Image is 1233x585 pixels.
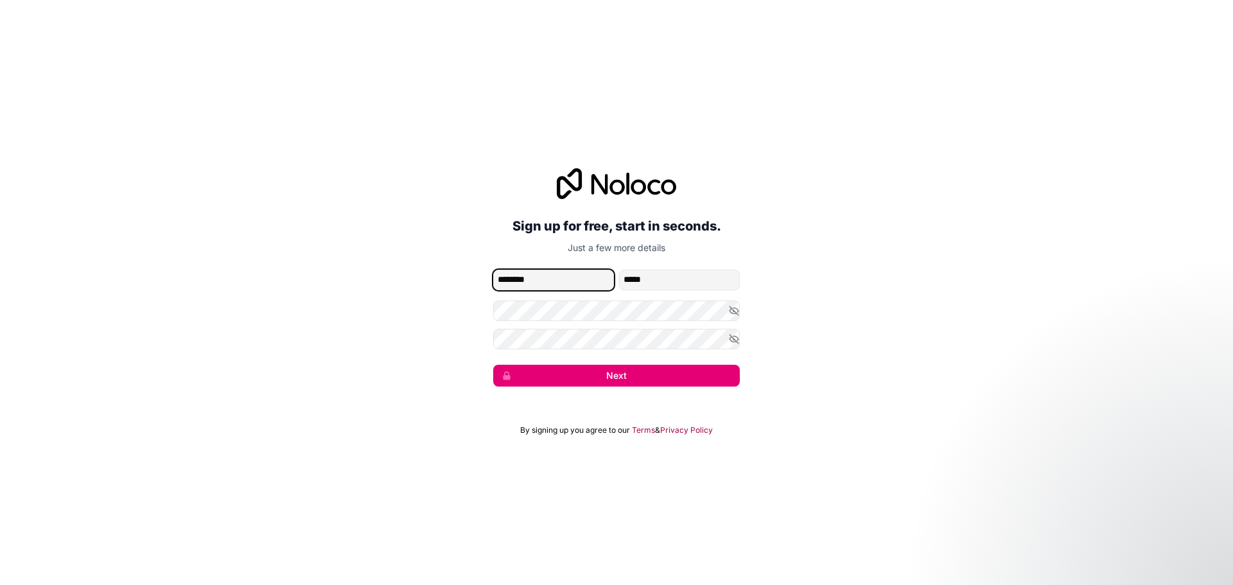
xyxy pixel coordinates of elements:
[660,425,713,435] a: Privacy Policy
[520,425,630,435] span: By signing up you agree to our
[493,214,740,238] h2: Sign up for free, start in seconds.
[493,329,740,349] input: Confirm password
[619,270,740,290] input: family-name
[493,241,740,254] p: Just a few more details
[493,270,614,290] input: given-name
[976,489,1233,579] iframe: Intercom notifications message
[493,301,740,321] input: Password
[493,365,740,387] button: Next
[632,425,655,435] a: Terms
[655,425,660,435] span: &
